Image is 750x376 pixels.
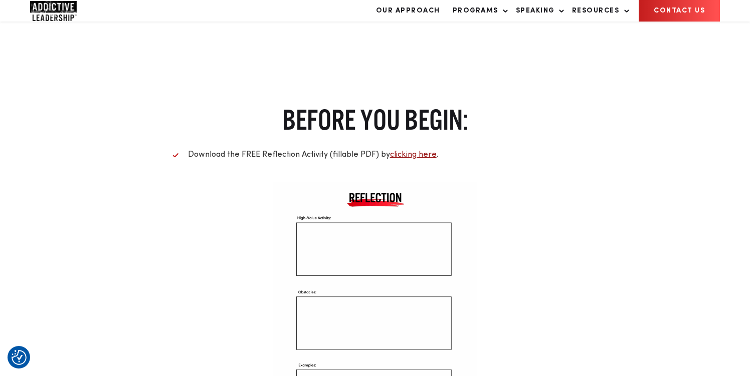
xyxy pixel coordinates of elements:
[173,102,578,138] h1: before you begin:
[12,350,27,365] img: Revisit consent button
[30,1,77,21] img: Company Logo
[371,1,445,21] a: Our Approach
[448,1,508,21] a: Programs
[567,1,630,21] a: Resources
[173,148,578,162] li: Download the FREE Reflection Activity (fillable PDF) by .
[390,151,437,159] a: clicking here
[12,350,27,365] button: Consent Preferences
[30,1,90,21] a: Home
[511,1,565,21] a: Speaking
